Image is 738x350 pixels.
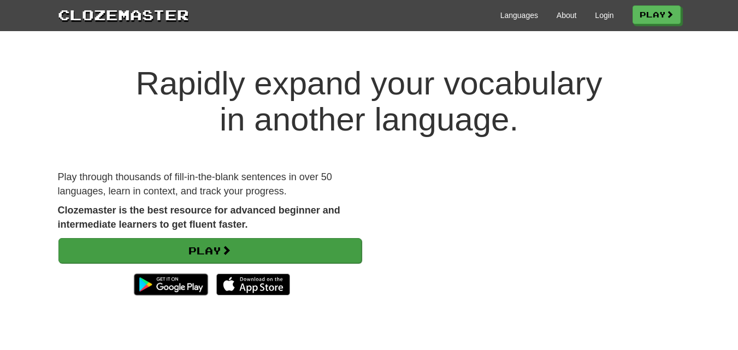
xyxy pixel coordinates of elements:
a: Languages [500,10,538,21]
img: Get it on Google Play [128,268,213,301]
a: Clozemaster [58,4,189,25]
strong: Clozemaster is the best resource for advanced beginner and intermediate learners to get fluent fa... [58,205,340,230]
a: Play [633,5,681,24]
a: Play [58,238,362,263]
a: About [557,10,577,21]
img: Download_on_the_App_Store_Badge_US-UK_135x40-25178aeef6eb6b83b96f5f2d004eda3bffbb37122de64afbaef7... [216,274,290,295]
a: Login [595,10,613,21]
p: Play through thousands of fill-in-the-blank sentences in over 50 languages, learn in context, and... [58,170,361,198]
